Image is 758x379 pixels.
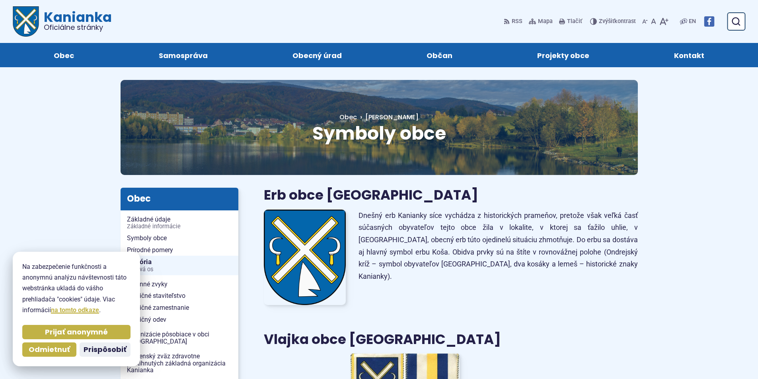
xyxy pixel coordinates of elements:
[13,6,39,37] img: Prejsť na domovskú stránku
[127,224,232,230] span: Základné informácie
[527,13,554,30] a: Mapa
[599,18,614,25] span: Zvýšiť
[687,17,698,26] a: EN
[127,256,232,275] span: História
[84,345,127,354] span: Prispôsobiť
[121,328,238,347] a: Organizácie pôsobiace v obci [GEOGRAPHIC_DATA]
[127,302,232,314] span: Tradičné zamestnanie
[689,17,696,26] span: EN
[427,43,452,67] span: Občan
[590,13,637,30] button: Zvýšiťkontrast
[357,113,419,122] a: [PERSON_NAME]
[44,24,112,31] span: Oficiálne stránky
[127,244,232,256] span: Prírodné pomery
[649,13,658,30] button: Nastaviť pôvodnú veľkosť písma
[359,210,637,283] p: Dnešný erb Kanianky síce vychádza z historických prameňov, pretože však veľká časť súčasných obyv...
[121,290,238,302] a: Tradičné staviteľstvo
[127,214,232,232] span: Základné údaje
[264,185,478,204] span: Erb obce [GEOGRAPHIC_DATA]
[121,278,238,290] a: Rodinné zvyky
[121,244,238,256] a: Prírodné pomery
[312,121,446,146] span: Symboly obce
[13,6,112,37] a: Logo Kanianka, prejsť na domovskú stránku.
[538,17,553,26] span: Mapa
[127,350,232,376] span: Slovenský zväz zdravotne postihnutých základná organizácia Kanianka
[127,278,232,290] span: Rodinné zvyky
[264,330,501,349] span: Vlajka obce [GEOGRAPHIC_DATA]
[51,306,99,314] a: na tomto odkaze
[503,43,624,67] a: Projekty obce
[640,43,739,67] a: Kontakt
[392,43,487,67] a: Občan
[127,232,232,244] span: Symboly obce
[537,43,589,67] span: Projekty obce
[704,16,714,27] img: Prejsť na Facebook stránku
[19,43,108,67] a: Obec
[674,43,704,67] span: Kontakt
[39,10,112,31] span: Kanianka
[121,214,238,232] a: Základné údajeZákladné informácie
[22,342,76,357] button: Odmietnuť
[557,13,584,30] button: Tlačiť
[127,266,232,273] span: Časová os
[127,328,232,347] span: Organizácie pôsobiace v obci [GEOGRAPHIC_DATA]
[159,43,208,67] span: Samospráva
[124,43,242,67] a: Samospráva
[258,43,376,67] a: Obecný úrad
[512,17,522,26] span: RSS
[80,342,131,357] button: Prispôsobiť
[45,328,108,337] span: Prijať anonymné
[22,261,131,315] p: Na zabezpečenie funkčnosti a anonymnú analýzu návštevnosti táto webstránka ukladá do vášho prehli...
[658,13,670,30] button: Zväčšiť veľkosť písma
[121,232,238,244] a: Symboly obce
[127,314,232,326] span: Tradičný odev
[121,256,238,275] a: HistóriaČasová os
[121,188,238,210] h3: Obec
[121,314,238,326] a: Tradičný odev
[121,350,238,376] a: Slovenský zväz zdravotne postihnutých základná organizácia Kanianka
[599,18,636,25] span: kontrast
[365,113,419,122] span: [PERSON_NAME]
[339,113,357,122] a: Obec
[641,13,649,30] button: Zmenšiť veľkosť písma
[127,290,232,302] span: Tradičné staviteľstvo
[121,302,238,314] a: Tradičné zamestnanie
[22,325,131,339] button: Prijať anonymné
[504,13,524,30] a: RSS
[292,43,342,67] span: Obecný úrad
[567,18,582,25] span: Tlačiť
[54,43,74,67] span: Obec
[29,345,70,354] span: Odmietnuť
